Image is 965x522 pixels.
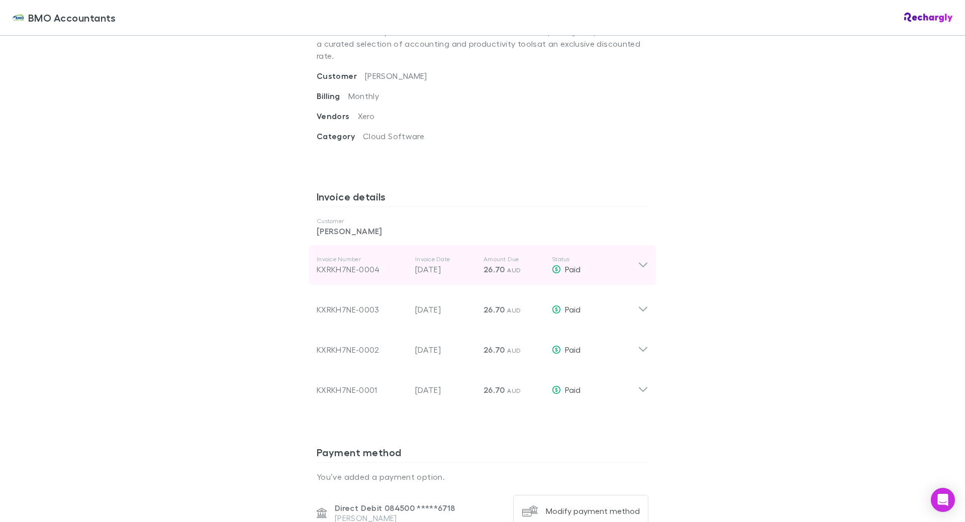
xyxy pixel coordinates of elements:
[565,385,581,394] span: Paid
[309,285,656,326] div: KXRKH7NE-0003[DATE]26.70 AUDPaid
[317,217,648,225] p: Customer
[358,111,374,121] span: Xero
[565,345,581,354] span: Paid
[309,366,656,406] div: KXRKH7NE-0001[DATE]26.70 AUDPaid
[12,12,24,24] img: BMO Accountants's Logo
[507,266,521,274] span: AUD
[546,506,640,516] div: Modify payment method
[507,306,521,314] span: AUD
[415,255,475,263] p: Invoice Date
[484,264,505,274] span: 26.70
[348,91,379,100] span: Monthly
[931,488,955,512] div: Open Intercom Messenger
[317,190,648,206] h3: Invoice details
[415,263,475,275] p: [DATE]
[415,344,475,356] p: [DATE]
[317,344,407,356] div: KXRKH7NE-0002
[552,255,638,263] p: Status
[484,385,505,395] span: 26.70
[317,384,407,396] div: KXRKH7NE-0001
[317,91,348,101] span: Billing
[507,387,521,394] span: AUD
[317,18,648,70] p: . The software suite subscription gives you access to a curated selection of accounting and produ...
[484,345,505,355] span: 26.70
[565,264,581,274] span: Paid
[904,13,953,23] img: Rechargly Logo
[317,303,407,316] div: KXRKH7NE-0003
[309,326,656,366] div: KXRKH7NE-0002[DATE]26.70 AUDPaid
[335,503,455,513] p: Direct Debit 084500 ***** 6718
[522,503,538,519] img: Modify payment method's Logo
[317,71,365,81] span: Customer
[317,446,648,462] h3: Payment method
[317,225,648,237] p: [PERSON_NAME]
[507,347,521,354] span: AUD
[484,255,544,263] p: Amount Due
[363,131,424,141] span: Cloud Software
[415,303,475,316] p: [DATE]
[28,10,116,25] span: BMO Accountants
[565,304,581,314] span: Paid
[317,471,648,483] p: You’ve added a payment option.
[317,263,407,275] div: KXRKH7NE-0004
[317,255,407,263] p: Invoice Number
[484,304,505,315] span: 26.70
[365,71,427,80] span: [PERSON_NAME]
[317,131,363,141] span: Category
[415,384,475,396] p: [DATE]
[317,111,358,121] span: Vendors
[309,245,656,285] div: Invoice NumberKXRKH7NE-0004Invoice Date[DATE]Amount Due26.70 AUDStatusPaid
